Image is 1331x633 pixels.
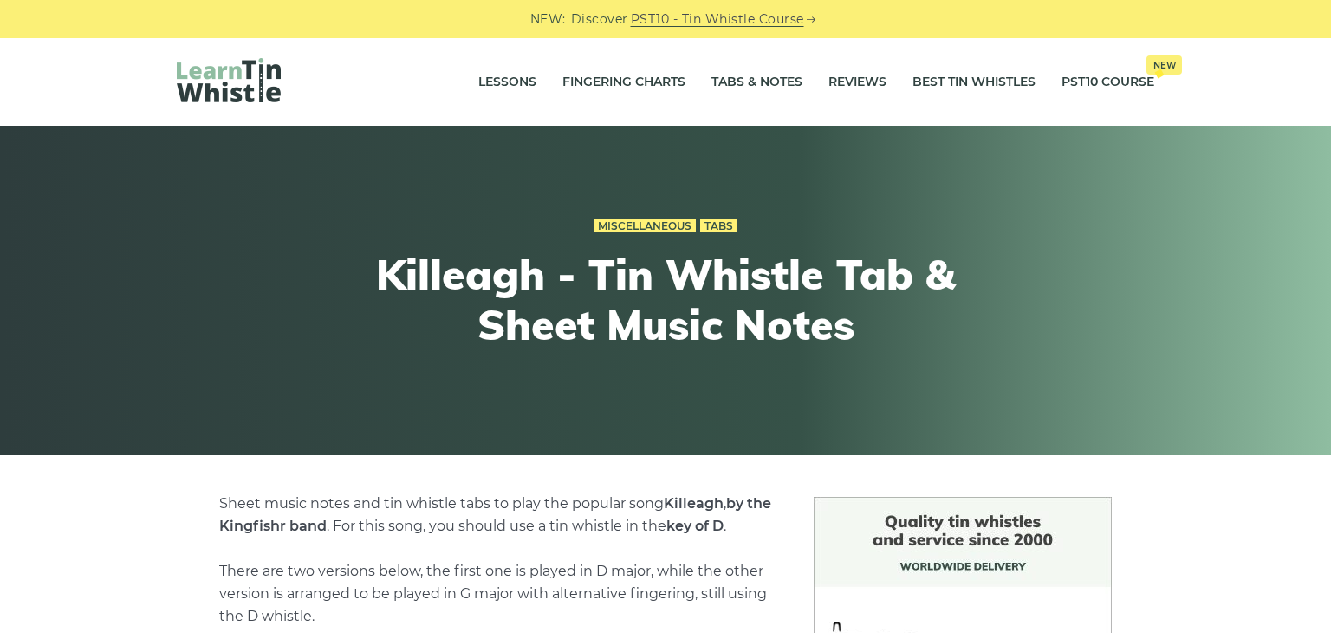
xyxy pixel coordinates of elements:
span: New [1146,55,1182,75]
span: Sheet music notes and tin whistle tabs to play the popular song , [219,495,726,512]
img: LearnTinWhistle.com [177,58,281,102]
a: Tabs [700,219,737,233]
a: Tabs & Notes [711,61,802,104]
a: Reviews [828,61,886,104]
strong: key of D [666,518,724,534]
a: Best Tin Whistles [912,61,1036,104]
h1: Killeagh - Tin Whistle Tab & Sheet Music Notes [347,250,984,349]
a: Lessons [478,61,536,104]
p: . For this song, you should use a tin whistle in the . There are two versions below, the first on... [219,493,772,628]
a: Miscellaneous [594,219,696,233]
a: PST10 CourseNew [1062,61,1154,104]
strong: Killeagh [664,495,724,512]
a: Fingering Charts [562,61,685,104]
